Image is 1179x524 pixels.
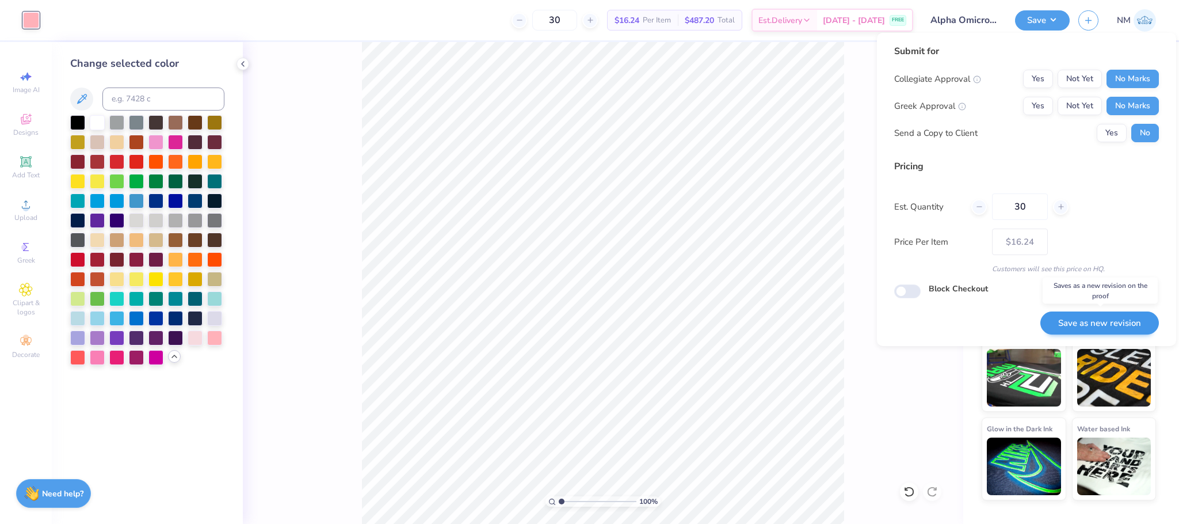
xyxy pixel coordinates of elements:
[13,128,39,137] span: Designs
[14,213,37,222] span: Upload
[894,236,983,249] label: Price Per Item
[643,14,671,26] span: Per Item
[894,100,966,113] div: Greek Approval
[70,56,224,71] div: Change selected color
[894,264,1159,274] div: Customers will see this price on HQ.
[1106,70,1159,88] button: No Marks
[12,170,40,180] span: Add Text
[894,160,1159,173] div: Pricing
[6,298,46,317] span: Clipart & logos
[1023,70,1053,88] button: Yes
[894,200,963,214] label: Est. Quantity
[894,73,981,86] div: Collegiate Approval
[922,9,1006,32] input: Untitled Design
[987,438,1061,495] img: Glow in the Dark Ink
[1015,10,1070,31] button: Save
[685,14,714,26] span: $487.20
[1040,312,1159,335] button: Save as new revision
[532,10,577,31] input: – –
[892,16,904,24] span: FREE
[1097,124,1127,142] button: Yes
[1023,97,1053,115] button: Yes
[1131,124,1159,142] button: No
[13,85,40,94] span: Image AI
[987,423,1052,435] span: Glow in the Dark Ink
[1077,438,1151,495] img: Water based Ink
[1043,278,1158,304] div: Saves as a new revision on the proof
[823,14,885,26] span: [DATE] - [DATE]
[17,256,35,265] span: Greek
[1077,423,1130,435] span: Water based Ink
[1117,14,1131,27] span: NM
[894,127,978,140] div: Send a Copy to Client
[894,44,1159,58] div: Submit for
[758,14,802,26] span: Est. Delivery
[12,350,40,359] span: Decorate
[992,193,1048,220] input: – –
[42,488,83,499] strong: Need help?
[102,88,224,111] input: e.g. 7428 c
[987,349,1061,407] img: Neon Ink
[929,283,988,295] label: Block Checkout
[718,14,735,26] span: Total
[1117,9,1156,32] a: NM
[1106,97,1159,115] button: No Marks
[639,496,658,507] span: 100 %
[1077,349,1151,407] img: Metallic & Glitter Ink
[615,14,639,26] span: $16.24
[1058,70,1102,88] button: Not Yet
[1058,97,1102,115] button: Not Yet
[1134,9,1156,32] img: Naina Mehta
